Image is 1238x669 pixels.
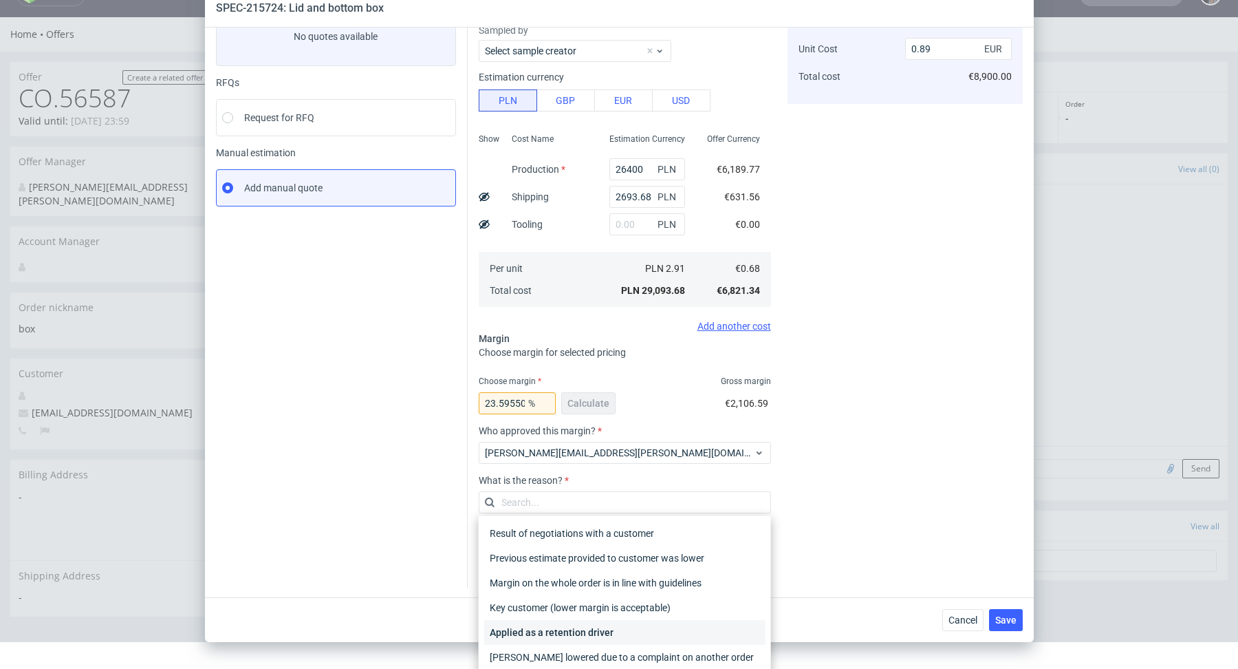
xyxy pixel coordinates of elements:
[594,89,653,111] button: EUR
[235,557,425,592] td: Assumed delivery country
[545,219,621,233] a: Preview
[46,10,74,23] a: Offers
[621,285,685,296] span: PLN 29,093.68
[19,305,208,319] p: box
[512,219,543,230] label: Tooling
[246,109,446,119] span: [DATE] 09:01
[735,219,760,230] span: €0.00
[216,7,456,66] label: No quotes available
[235,314,425,349] td: Order Manager
[235,349,425,384] td: Qualified By
[10,129,217,160] div: Offer Manager
[10,543,217,574] div: Shipping Address
[227,211,717,242] div: Custom Offer Settings
[735,263,760,274] span: €0.68
[235,454,425,487] td: Hubspot Deal
[479,475,771,486] label: What is the reason?
[686,82,872,92] p: Offer accepted
[603,145,706,159] input: Re-send offer to customer
[948,615,977,625] span: Cancel
[609,158,685,180] input: 0.00
[1191,503,1219,515] a: View all
[216,77,456,88] div: RFQs
[655,215,682,234] span: PLN
[887,94,1052,108] p: Due
[717,285,760,296] span: €6,821.34
[609,134,685,145] span: Estimation Currency
[484,595,765,620] div: Key customer (lower margin is acceptable)
[244,111,314,125] span: Request for RFQ
[19,67,208,95] h1: CO.56587
[1178,146,1219,158] a: View all (0)
[485,45,576,56] label: Select sample creator
[235,487,425,522] td: Locale
[746,442,762,458] img: regular_mini_magick20240604-109-y2x15g.jpg
[479,23,771,37] label: Sampled by
[512,164,565,175] label: Production
[536,89,595,111] button: GBP
[19,97,129,111] p: Valid until:
[235,419,425,454] td: Account Manager
[19,163,198,190] div: [PERSON_NAME][EMAIL_ADDRESS][PERSON_NAME][DOMAIN_NAME]
[845,137,896,167] a: Automatic (0)
[707,134,760,145] span: Offer Currency
[799,43,838,54] span: Unit Cost
[490,263,523,274] span: Per unit
[216,1,384,16] header: SPEC-215724: Lid and bottom box
[989,609,1023,631] button: Save
[609,213,685,235] input: 0.00
[746,502,771,516] span: Tasks
[645,263,685,274] span: PLN 2.91
[512,191,549,202] label: Shipping
[235,283,425,314] td: Valid until
[655,187,682,206] span: PLN
[235,176,594,193] td: Offer sent to Customer
[799,71,840,82] span: Total cost
[484,620,765,645] div: Applied as a retention driver
[652,89,710,111] button: USD
[244,181,323,195] span: Add manual quote
[904,137,966,167] a: Attachments (0)
[19,389,193,402] span: [EMAIL_ADDRESS][DOMAIN_NAME]
[235,592,425,627] td: Assumed delivery zipcode
[686,94,872,108] p: -
[594,176,709,193] td: YES, [DATE][DATE] 09:01
[460,94,673,108] p: -
[10,341,217,372] div: Customer
[479,347,626,358] span: Choose margin for selected pricing
[609,186,685,208] input: 0.00
[748,533,1217,555] input: Type to create new task
[479,491,771,513] input: Search...
[19,573,208,587] span: -
[525,394,553,413] span: %
[479,392,556,414] input: 0.00
[942,609,984,631] button: Cancel
[479,321,771,332] div: Add another cost
[234,94,446,119] p: Send
[71,97,129,110] time: [DATE] 23:59
[227,136,717,167] div: Send to Customer
[10,275,217,306] div: Order nickname
[479,333,510,344] span: Margin
[1182,442,1219,461] button: Send
[974,137,996,167] a: All (0)
[458,219,532,233] a: View in [GEOGRAPHIC_DATA]
[746,145,795,158] span: Comments
[633,219,709,233] a: Copy link for customers
[122,53,208,67] a: Create a related offer
[10,10,46,23] a: Home
[981,39,1009,59] span: EUR
[484,546,765,571] div: Previous estimate provided to customer was lower
[1065,82,1221,92] p: Order
[724,191,760,202] span: €631.56
[717,164,760,175] span: €6,189.77
[805,137,836,167] a: User (0)
[721,376,771,387] span: Gross margin
[10,209,217,240] div: Account Manager
[10,443,217,473] div: Billing Address
[887,82,1052,92] p: Payment
[19,473,208,487] span: -
[479,134,499,145] span: Show
[1065,94,1221,108] p: -
[479,425,771,436] label: Who approved this margin?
